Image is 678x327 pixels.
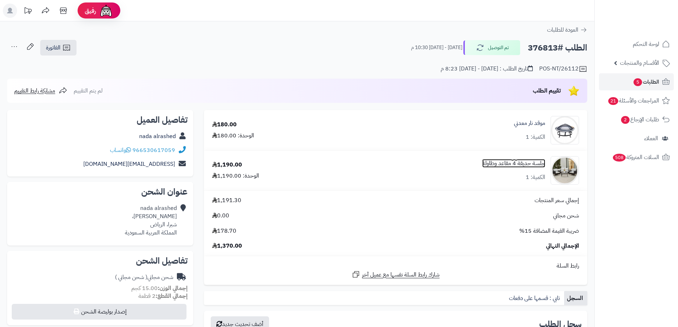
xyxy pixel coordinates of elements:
a: nada alrashed [139,132,176,141]
span: 2 [621,116,630,124]
img: 1677177223-FP074-90x90.png [551,116,579,144]
h2: عنوان الشحن [13,188,188,196]
img: ai-face.png [99,4,113,18]
small: 15.00 كجم [131,284,188,292]
div: الوحدة: 1,190.00 [212,172,259,180]
span: ضريبة القيمة المضافة 15% [519,227,579,235]
a: 966530617059 [132,146,175,154]
a: واتساب [110,146,131,154]
span: إجمالي سعر المنتجات [535,196,579,205]
span: شحن مجاني [553,212,579,220]
span: الطلبات [633,77,659,87]
span: 178.70 [212,227,236,235]
strong: إجمالي القطع: [156,292,188,300]
a: تابي : قسمها على دفعات [506,291,564,305]
small: [DATE] - [DATE] 10:30 م [411,44,462,51]
strong: إجمالي الوزن: [158,284,188,292]
a: تحديثات المنصة [19,4,37,20]
h2: تفاصيل العميل [13,116,188,124]
span: 5 [633,78,642,86]
div: الكمية: 1 [526,173,545,181]
a: الفاتورة [40,40,77,56]
a: جلسة حديقة 4 مقاعد وطاولة [482,159,545,168]
div: POS-NT/26112 [539,65,587,73]
div: شحن مجاني [115,273,173,281]
a: الطلبات5 [599,73,674,90]
a: المراجعات والأسئلة21 [599,92,674,109]
a: شارك رابط السلة نفسها مع عميل آخر [352,270,440,279]
span: شارك رابط السلة نفسها مع عميل آخر [362,271,440,279]
a: موقد نار معدني [514,119,545,127]
span: المراجعات والأسئلة [608,96,659,106]
a: السلات المتروكة508 [599,149,674,166]
span: الأقسام والمنتجات [620,58,659,68]
span: مشاركة رابط التقييم [14,86,55,95]
h2: تفاصيل الشحن [13,257,188,265]
img: 1754462914-110119010027-90x90.jpg [551,156,579,185]
span: السلات المتروكة [612,152,659,162]
img: logo-2.png [630,5,671,20]
button: إصدار بوليصة الشحن [12,304,186,320]
div: الكمية: 1 [526,133,545,141]
span: ( شحن مجاني ) [115,273,147,281]
div: الوحدة: 180.00 [212,132,254,140]
a: [EMAIL_ADDRESS][DOMAIN_NAME] [83,160,175,168]
span: الفاتورة [46,43,61,52]
span: العودة للطلبات [547,26,578,34]
div: nada alrashed [PERSON_NAME]، شبرا، الرياض المملكة العربية السعودية [125,204,177,237]
span: 0.00 [212,212,229,220]
span: العملاء [644,133,658,143]
div: 1,190.00 [212,161,242,169]
span: 21 [608,97,619,105]
a: العملاء [599,130,674,147]
span: لوحة التحكم [633,39,659,49]
span: رفيق [85,6,96,15]
span: لم يتم التقييم [74,86,103,95]
div: رابط السلة [207,262,584,270]
a: مشاركة رابط التقييم [14,86,67,95]
a: لوحة التحكم [599,36,674,53]
span: 508 [613,153,626,162]
div: تاريخ الطلب : [DATE] - [DATE] 8:23 م [441,65,533,73]
a: طلبات الإرجاع2 [599,111,674,128]
span: الإجمالي النهائي [546,242,579,250]
span: 1,191.30 [212,196,241,205]
a: السجل [564,291,587,305]
button: تم التوصيل [463,40,520,55]
a: العودة للطلبات [547,26,587,34]
small: 2 قطعة [138,292,188,300]
h2: الطلب #376813 [528,41,587,55]
span: تقييم الطلب [533,86,561,95]
span: 1,370.00 [212,242,242,250]
span: طلبات الإرجاع [620,115,659,125]
div: 180.00 [212,121,237,129]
